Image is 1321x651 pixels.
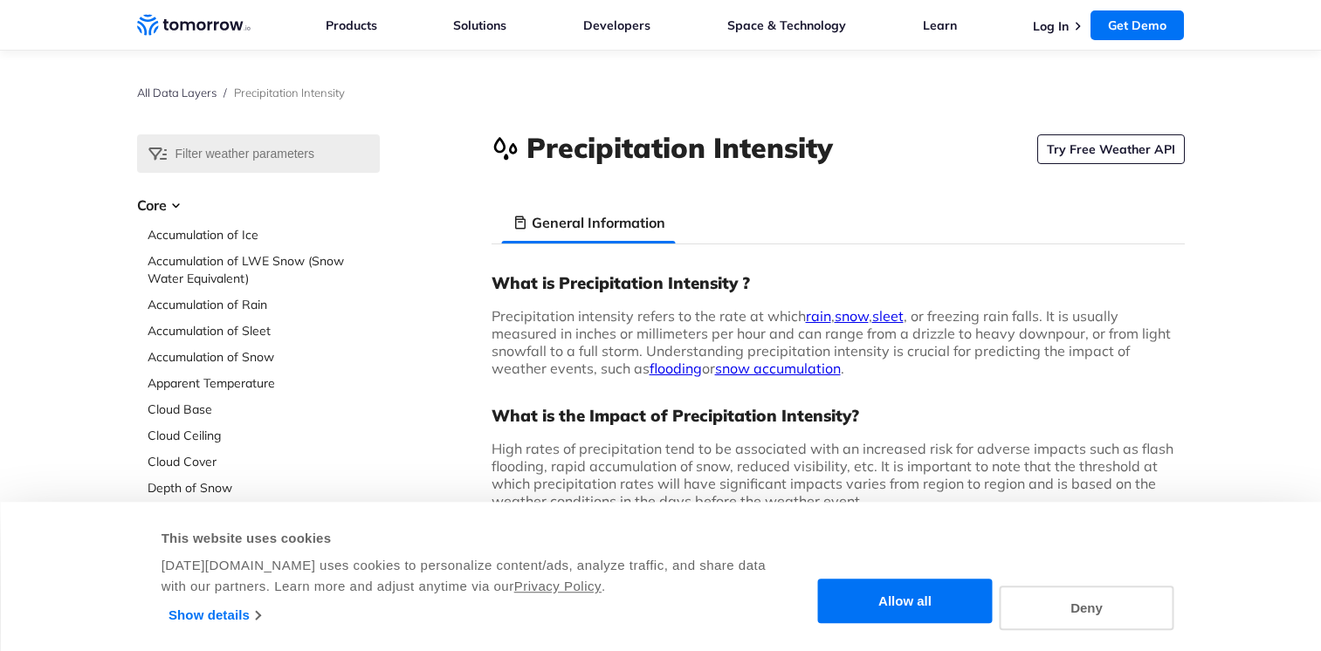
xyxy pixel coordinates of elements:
[1000,586,1174,630] button: Deny
[148,348,380,366] a: Accumulation of Snow
[502,202,676,243] li: General Information
[514,579,602,593] a: Privacy Policy
[162,555,768,597] div: [DATE][DOMAIN_NAME] uses cookies to personalize content/ads, analyze traffic, and share data with...
[532,212,665,233] h3: General Information
[492,272,1185,293] h3: What is Precipitation Intensity ?
[1091,10,1184,40] a: Get Demo
[872,307,904,325] a: sleet
[137,195,380,216] h3: Core
[148,479,380,497] a: Depth of Snow
[148,401,380,418] a: Cloud Base
[526,128,833,167] h1: Precipitation Intensity
[162,528,768,549] div: This website uses cookies
[583,17,650,33] a: Developers
[148,453,380,470] a: Cloud Cover
[234,86,345,99] span: Precipitation Intensity
[492,307,1171,377] span: Precipitation intensity refers to the rate at which , , , or freezing rain falls. It is usually m...
[715,360,841,377] a: snow accumulation
[137,134,380,173] input: Filter weather parameters
[326,17,377,33] a: Products
[148,252,380,287] a: Accumulation of LWE Snow (Snow Water Equivalent)
[148,322,380,339] a: Accumulation of Sleet
[137,86,217,99] a: All Data Layers
[224,86,227,99] span: /
[650,360,702,377] a: flooding
[148,374,380,392] a: Apparent Temperature
[137,12,251,38] a: Home link
[1037,134,1185,164] a: Try Free Weather API
[148,226,380,243] a: Accumulation of Ice
[835,307,869,325] a: snow
[727,17,846,33] a: Space & Technology
[1033,18,1069,34] a: Log In
[492,405,1185,426] h3: What is the Impact of Precipitation Intensity?
[148,296,380,313] a: Accumulation of Rain
[923,17,957,33] a: Learn
[492,440,1173,510] span: High rates of precipitation tend to be associated with an increased risk for adverse impacts such...
[806,307,831,325] a: rain
[453,17,506,33] a: Solutions
[169,602,260,628] a: Show details
[148,427,380,444] a: Cloud Ceiling
[818,579,993,624] button: Allow all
